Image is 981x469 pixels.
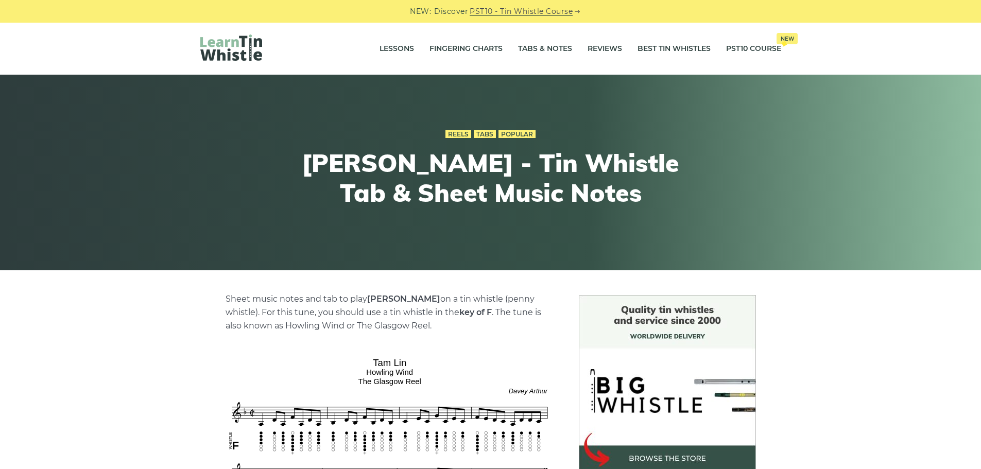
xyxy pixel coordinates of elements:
[474,130,496,138] a: Tabs
[459,307,492,317] strong: key of F
[498,130,536,138] a: Popular
[367,294,440,304] strong: [PERSON_NAME]
[518,36,572,62] a: Tabs & Notes
[380,36,414,62] a: Lessons
[429,36,503,62] a: Fingering Charts
[445,130,471,138] a: Reels
[726,36,781,62] a: PST10 CourseNew
[588,36,622,62] a: Reviews
[301,148,680,207] h1: [PERSON_NAME] - Tin Whistle Tab & Sheet Music Notes
[226,292,554,333] p: Sheet music notes and tab to play on a tin whistle (penny whistle). For this tune, you should use...
[638,36,711,62] a: Best Tin Whistles
[777,33,798,44] span: New
[200,34,262,61] img: LearnTinWhistle.com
